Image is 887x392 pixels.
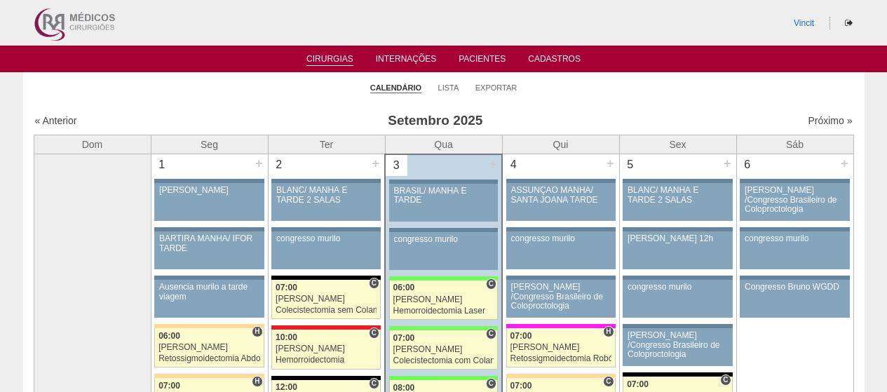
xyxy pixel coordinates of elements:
div: 1 [151,154,173,175]
a: congresso murilo [506,231,616,269]
div: congresso murilo [745,234,845,243]
div: Key: Bartira [154,324,264,328]
a: Cirurgias [306,54,353,66]
div: Colecistectomia com Colangiografia VL [393,356,494,365]
div: Congresso Bruno WGDD [745,283,845,292]
a: [PERSON_NAME] 12h [623,231,732,269]
div: Key: Aviso [271,227,381,231]
a: C 07:00 [PERSON_NAME] Colecistectomia com Colangiografia VL [389,330,498,370]
h3: Setembro 2025 [231,111,639,131]
span: 07:00 [627,379,649,389]
a: H 06:00 [PERSON_NAME] Retossigmoidectomia Abdominal VL [154,328,264,367]
a: congresso murilo [623,280,732,318]
div: 6 [737,154,759,175]
div: + [604,154,616,173]
div: Retossigmoidectomia Robótica [510,354,611,363]
div: Key: Aviso [623,227,732,231]
th: Qua [385,135,502,154]
span: 07:00 [393,333,415,343]
a: congresso murilo [740,231,849,269]
span: Consultório [369,378,379,389]
div: 5 [620,154,642,175]
a: [PERSON_NAME] /Congresso Brasileiro de Coloproctologia [740,183,849,221]
div: Ausencia murilo a tarde viagem [159,283,259,301]
div: Key: Aviso [506,227,616,231]
div: [PERSON_NAME] [276,295,377,304]
div: [PERSON_NAME] /Congresso Brasileiro de Coloproctologia [511,283,611,311]
div: Retossigmoidectomia Abdominal VL [158,354,260,363]
div: ASSUNÇÃO MANHÃ/ SANTA JOANA TARDE [511,186,611,204]
div: Hemorroidectomia Laser [393,306,494,316]
div: [PERSON_NAME] [510,343,611,352]
div: [PERSON_NAME] [158,343,260,352]
i: Sair [845,19,853,27]
span: 06:00 [393,283,415,292]
div: Key: Aviso [154,227,264,231]
div: + [487,155,499,173]
span: 12:00 [276,382,297,392]
a: « Anterior [35,115,77,126]
span: Hospital [252,326,262,337]
div: [PERSON_NAME] [393,295,494,304]
span: Consultório [603,376,614,387]
div: Key: Aviso [740,276,849,280]
div: + [253,154,265,173]
div: Key: Aviso [271,179,381,183]
div: congresso murilo [628,283,728,292]
a: BLANC/ MANHÃ E TARDE 2 SALAS [623,183,732,221]
div: + [722,154,733,173]
div: BARTIRA MANHÃ/ IFOR TARDE [159,234,259,252]
div: Key: Assunção [271,325,381,330]
div: Key: Brasil [389,276,498,281]
a: ASSUNÇÃO MANHÃ/ SANTA JOANA TARDE [506,183,616,221]
span: Consultório [486,278,496,290]
a: C 06:00 [PERSON_NAME] Hemorroidectomia Laser [389,281,498,320]
a: H 07:00 [PERSON_NAME] Retossigmoidectomia Robótica [506,328,616,367]
span: Consultório [486,378,496,389]
div: Key: Aviso [740,179,849,183]
div: 2 [269,154,290,175]
a: Cadastros [528,54,581,68]
a: [PERSON_NAME] /Congresso Brasileiro de Coloproctologia [506,280,616,318]
div: [PERSON_NAME] 12h [628,234,728,243]
div: Key: Aviso [389,180,498,184]
a: Lista [438,83,459,93]
div: Key: Aviso [623,276,732,280]
a: C 07:00 [PERSON_NAME] Colecistectomia sem Colangiografia VL [271,280,381,319]
div: Hemorroidectomia [276,356,377,365]
a: BARTIRA MANHÃ/ IFOR TARDE [154,231,264,269]
a: Congresso Bruno WGDD [740,280,849,318]
div: Key: Brasil [389,376,498,380]
div: Key: Aviso [506,276,616,280]
div: [PERSON_NAME] /Congresso Brasileiro de Coloproctologia [745,186,845,214]
div: BRASIL/ MANHÃ E TARDE [394,187,494,205]
div: Key: Blanc [271,276,381,280]
span: Consultório [369,327,379,339]
div: Key: Bartira [506,374,616,378]
span: Consultório [369,278,379,289]
span: 07:00 [158,381,180,391]
div: 3 [386,155,407,176]
div: Key: Pro Matre [506,324,616,328]
span: Consultório [486,328,496,339]
a: Calendário [370,83,421,93]
div: [PERSON_NAME] /Congresso Brasileiro de Coloproctologia [628,331,728,359]
a: BRASIL/ MANHÃ E TARDE [389,184,498,222]
span: 07:00 [510,381,532,391]
span: 10:00 [276,332,297,342]
a: Internações [376,54,437,68]
span: Consultório [720,374,731,386]
div: + [839,154,851,173]
div: Key: Blanc [271,376,381,380]
span: Hospital [252,376,262,387]
th: Ter [268,135,385,154]
div: congresso murilo [394,235,494,244]
div: Key: Aviso [154,276,264,280]
div: Key: Aviso [154,179,264,183]
div: BLANC/ MANHÃ E TARDE 2 SALAS [276,186,376,204]
th: Sex [619,135,736,154]
div: 4 [503,154,524,175]
div: congresso murilo [276,234,376,243]
div: [PERSON_NAME] [159,186,259,195]
a: Ausencia murilo a tarde viagem [154,280,264,318]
